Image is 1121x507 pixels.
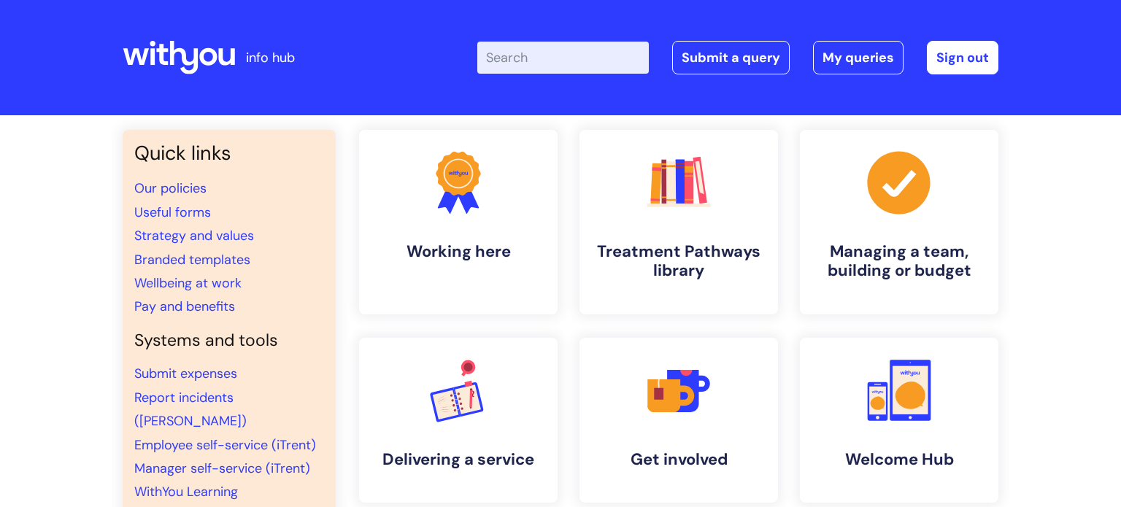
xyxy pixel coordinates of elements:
a: Manager self-service (iTrent) [134,460,310,477]
p: info hub [246,46,295,69]
a: Welcome Hub [800,338,998,503]
a: WithYou Learning [134,483,238,500]
a: Report incidents ([PERSON_NAME]) [134,389,247,430]
h4: Systems and tools [134,330,324,351]
a: My queries [813,41,904,74]
a: Delivering a service [359,338,558,503]
h4: Working here [371,242,546,261]
a: Get involved [579,338,778,503]
a: Wellbeing at work [134,274,242,292]
h4: Delivering a service [371,450,546,469]
a: Sign out [927,41,998,74]
a: Useful forms [134,204,211,221]
a: Strategy and values [134,227,254,244]
a: Managing a team, building or budget [800,130,998,314]
h4: Welcome Hub [812,450,987,469]
a: Submit a query [672,41,790,74]
a: Employee self-service (iTrent) [134,436,316,454]
h4: Treatment Pathways library [591,242,766,281]
a: Submit expenses [134,365,237,382]
h3: Quick links [134,142,324,165]
h4: Managing a team, building or budget [812,242,987,281]
h4: Get involved [591,450,766,469]
a: Pay and benefits [134,298,235,315]
div: | - [477,41,998,74]
a: Our policies [134,179,207,197]
input: Search [477,42,649,74]
a: Branded templates [134,251,250,268]
a: Working here [359,130,558,314]
a: Treatment Pathways library [579,130,778,314]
